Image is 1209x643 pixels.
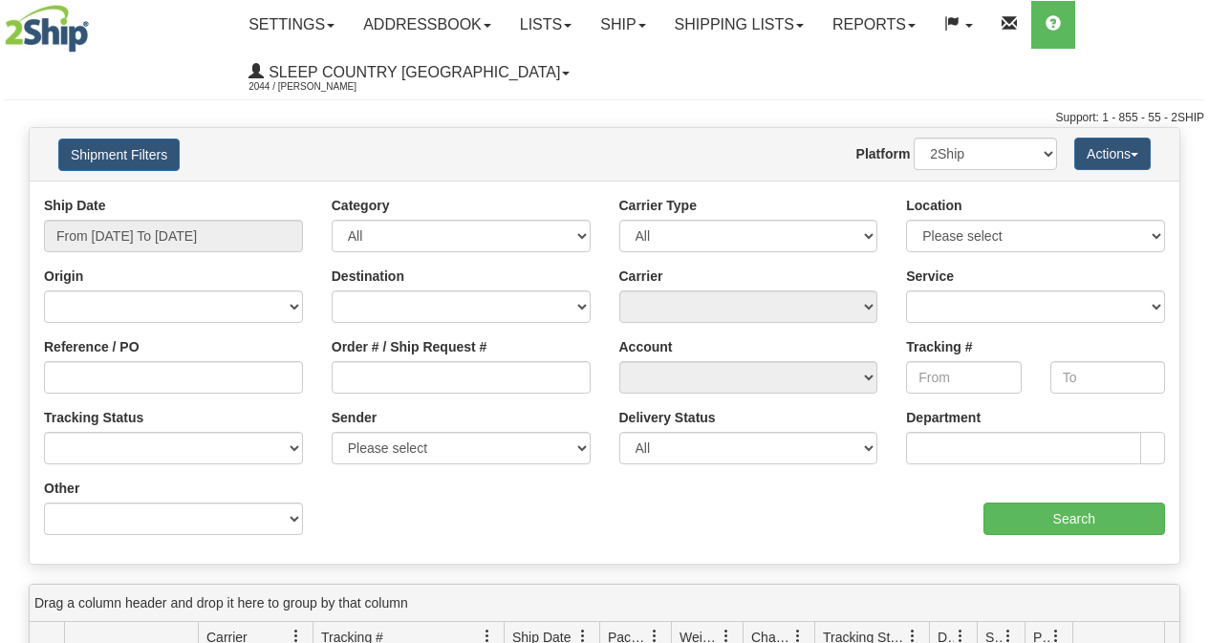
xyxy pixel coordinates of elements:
[332,408,377,427] label: Sender
[586,1,659,49] a: Ship
[906,361,1021,394] input: From
[856,144,911,163] label: Platform
[44,196,106,215] label: Ship Date
[332,337,487,356] label: Order # / Ship Request #
[30,585,1179,622] div: grid grouping header
[1074,138,1151,170] button: Actions
[906,267,954,286] label: Service
[619,267,663,286] label: Carrier
[660,1,818,49] a: Shipping lists
[818,1,930,49] a: Reports
[1050,361,1165,394] input: To
[248,77,392,96] span: 2044 / [PERSON_NAME]
[44,479,79,498] label: Other
[906,408,981,427] label: Department
[349,1,506,49] a: Addressbook
[506,1,586,49] a: Lists
[619,408,716,427] label: Delivery Status
[1165,224,1207,418] iframe: chat widget
[44,408,143,427] label: Tracking Status
[234,49,584,96] a: Sleep Country [GEOGRAPHIC_DATA] 2044 / [PERSON_NAME]
[332,196,390,215] label: Category
[5,110,1204,126] div: Support: 1 - 855 - 55 - 2SHIP
[619,337,673,356] label: Account
[44,337,140,356] label: Reference / PO
[619,196,697,215] label: Carrier Type
[264,64,560,80] span: Sleep Country [GEOGRAPHIC_DATA]
[906,337,972,356] label: Tracking #
[332,267,404,286] label: Destination
[234,1,349,49] a: Settings
[58,139,180,171] button: Shipment Filters
[44,267,83,286] label: Origin
[906,196,961,215] label: Location
[5,5,89,53] img: logo2044.jpg
[983,503,1166,535] input: Search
